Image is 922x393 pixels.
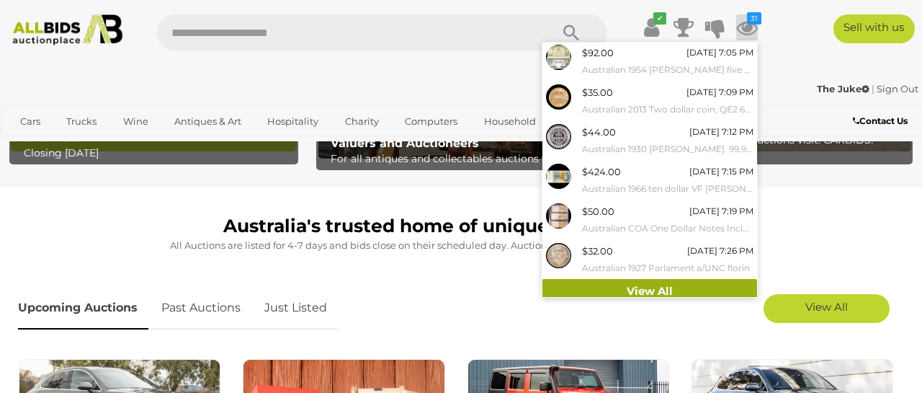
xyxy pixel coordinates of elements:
[582,47,614,58] span: $92.00
[336,110,388,133] a: Charity
[546,84,571,110] img: 54000-10a.jpg
[853,113,911,129] a: Contact Us
[689,203,753,219] div: [DATE] 7:19 PM
[66,133,187,157] a: [GEOGRAPHIC_DATA]
[11,133,59,157] a: Sports
[805,300,848,314] span: View All
[546,164,571,189] img: 54000-42a.jpg
[535,14,607,50] button: Search
[582,221,753,237] small: Australian COA One Dollar Notes Including Three 1969 [PERSON_NAME]/[PERSON_NAME] R73, Four 1972 [...
[689,124,753,140] div: [DATE] 7:12 PM
[687,243,753,259] div: [DATE] 7:26 PM
[736,14,758,40] a: 31
[686,84,753,100] div: [DATE] 7:09 PM
[764,294,890,323] a: View All
[582,245,613,257] span: $32.00
[318,44,604,159] a: EHVA | Evans Hastings Valuers and Auctioneers EHVA | [PERSON_NAME] [PERSON_NAME] Valuers and Auct...
[853,115,908,126] b: Contact Us
[114,110,158,133] a: Wine
[582,87,613,98] span: $35.00
[817,83,869,94] strong: The Juke
[582,62,753,78] small: Australian 1954 [PERSON_NAME] five pound note TA39, 1952 one pound note X17
[542,81,757,120] a: $35.00 [DATE] 7:09 PM Australian 2013 Two dollar coin, QE2 60 years Coronation
[747,12,761,25] i: 31
[258,110,328,133] a: Hospitality
[331,150,598,168] p: For all antiques and collectables auctions visit: EHVA
[546,243,571,268] img: 54000-40a.jpg
[877,83,918,94] a: Sign Out
[6,14,128,45] img: Allbids.com.au
[18,287,148,330] a: Upcoming Auctions
[151,287,251,330] a: Past Auctions
[582,126,616,138] span: $44.00
[546,45,571,70] img: 54000-2a.jpg
[582,260,753,276] small: Australian 1927 Parlament a/UNC florin
[542,239,757,279] a: $32.00 [DATE] 7:26 PM Australian 1927 Parlament a/UNC florin
[18,237,904,254] p: All Auctions are listed for 4-7 days and bids close on their scheduled day. Auctions for , and cl...
[542,279,757,304] a: View All
[582,181,753,197] small: Australian 1966 ten dollar VF [PERSON_NAME] note.
[165,110,251,133] a: Antiques & Art
[542,41,757,81] a: $92.00 [DATE] 7:05 PM Australian 1954 [PERSON_NAME] five pound note TA39, 1952 one pound note X17
[24,144,291,162] p: Closing [DATE]
[872,83,874,94] span: |
[546,203,571,229] img: 50491-80a.jpg
[641,14,663,40] a: ✔
[11,110,50,133] a: Cars
[689,164,753,180] div: [DATE] 7:15 PM
[653,12,666,25] i: ✔
[542,200,757,239] a: $50.00 [DATE] 7:19 PM Australian COA One Dollar Notes Including Three 1969 [PERSON_NAME]/[PERSON_...
[582,102,753,118] small: Australian 2013 Two dollar coin, QE2 60 years Coronation
[57,110,106,133] a: Trucks
[833,14,915,43] a: Sell with us
[546,124,571,149] img: 54000-32a.jpg
[686,45,753,61] div: [DATE] 7:05 PM
[582,141,753,157] small: Australian 1930 [PERSON_NAME]. 99.9 PROOF silver from 1999 RAM Masterpiece set
[582,166,621,177] span: $424.00
[542,160,757,200] a: $424.00 [DATE] 7:15 PM Australian 1966 ten dollar VF [PERSON_NAME] note.
[817,83,872,94] a: The Juke
[254,287,338,330] a: Just Listed
[475,110,545,133] a: Household
[582,206,614,217] span: $50.00
[542,120,757,160] a: $44.00 [DATE] 7:12 PM Australian 1930 [PERSON_NAME]. 99.9 PROOF silver from 1999 RAM Masterpiece set
[18,216,904,237] h1: Australia's trusted home of unique online auctions
[395,110,467,133] a: Computers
